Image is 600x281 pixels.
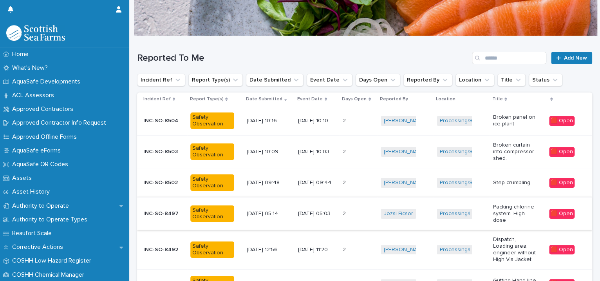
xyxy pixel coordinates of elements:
div: Safety Observation [190,143,234,160]
a: [PERSON_NAME] [384,247,427,253]
p: COSHH Chemical Manager [9,271,90,279]
p: INC-SO-8504 [143,116,180,124]
p: [DATE] 10:09 [247,149,290,155]
p: 2 [343,116,347,124]
button: Days Open [356,74,400,86]
p: [DATE] 05:03 [298,210,336,217]
p: [DATE] 09:48 [247,179,290,186]
p: [DATE] 10:10 [298,118,336,124]
p: AquaSafe eForms [9,147,67,154]
img: bPIBxiqnSb2ggTQWdOVV [6,25,65,41]
p: Asset History [9,188,56,196]
p: Assets [9,174,38,182]
p: Approved Offline Forms [9,133,83,141]
p: Beaufort Scale [9,230,58,237]
p: Broken panel on ice plant [493,114,536,127]
p: INC-SO-8502 [143,178,179,186]
a: Processing/Lerwick Factory (Gremista) [440,210,535,217]
p: Dispatch, Loading area, engineer without High Vis Jacket [493,236,536,263]
p: Packing chlorine system. High dose [493,204,536,223]
p: 2 [343,178,347,186]
a: Processing/Lerwick Factory (Gremista) [440,247,535,253]
p: INC-SO-8492 [143,245,180,253]
p: ACL Assessors [9,92,60,99]
a: [PERSON_NAME] [384,179,427,186]
p: Broken curtain into compressor shed. [493,142,536,161]
a: Processing/South Shian Factory [440,118,520,124]
div: Safety Observation [190,205,234,222]
div: Safety Observation [190,241,234,258]
button: Reported By [403,74,452,86]
div: 🟥 Open [549,245,575,255]
p: [DATE] 05:14 [247,210,290,217]
h1: Reported To Me [137,53,469,64]
p: 2 [343,209,347,217]
p: [DATE] 12:56 [247,247,290,253]
p: 2 [343,245,347,253]
button: Date Submitted [246,74,304,86]
p: [DATE] 09:44 [298,179,336,186]
span: Add New [564,55,587,61]
p: [DATE] 11:20 [298,247,336,253]
a: Jozsi Ficsor [384,210,413,217]
button: Report Type(s) [188,74,243,86]
button: Status [529,74,562,86]
p: Date Submitted [246,95,282,103]
p: 2 [343,147,347,155]
p: Authority to Operate [9,202,75,210]
p: Event Date [297,95,323,103]
a: [PERSON_NAME] [384,118,427,124]
a: Add New [551,52,592,64]
p: [DATE] 10:03 [298,149,336,155]
p: Incident Ref [143,95,171,103]
p: [DATE] 10:16 [247,118,290,124]
button: Location [455,74,494,86]
div: 🟥 Open [549,178,575,188]
p: Location [436,95,455,103]
tr: INC-SO-8497INC-SO-8497 Safety Observation[DATE] 05:14[DATE] 05:0322 Jozsi Ficsor Processing/Lerwi... [137,197,592,230]
button: Event Date [307,74,352,86]
p: Days Open [342,95,367,103]
p: Report Type(s) [190,95,223,103]
div: 🟥 Open [549,116,575,126]
button: Incident Ref [137,74,185,86]
tr: INC-SO-8503INC-SO-8503 Safety Observation[DATE] 10:09[DATE] 10:0322 [PERSON_NAME] Processing/Sout... [137,135,592,168]
p: COSHH Low Hazard Register [9,257,98,265]
tr: INC-SO-8492INC-SO-8492 Safety Observation[DATE] 12:56[DATE] 11:2022 [PERSON_NAME] Processing/Lerw... [137,230,592,269]
p: Corrective Actions [9,243,69,251]
div: 🟥 Open [549,209,575,219]
a: Processing/South Shian Factory [440,179,520,186]
p: Home [9,51,35,58]
p: INC-SO-8503 [143,147,179,155]
p: Step crumbling [493,179,536,186]
div: Safety Observation [190,174,234,191]
p: Title [492,95,502,103]
input: Search [472,52,546,64]
div: Safety Observation [190,112,234,129]
p: INC-SO-8497 [143,209,180,217]
tr: INC-SO-8504INC-SO-8504 Safety Observation[DATE] 10:16[DATE] 10:1022 [PERSON_NAME] Processing/Sout... [137,106,592,136]
div: 🟥 Open [549,147,575,157]
p: What's New? [9,64,54,72]
p: Approved Contractors [9,105,80,113]
p: AquaSafe QR Codes [9,161,74,168]
p: Reported By [380,95,408,103]
p: Authority to Operate Types [9,216,94,223]
button: Title [497,74,526,86]
a: [PERSON_NAME] [384,149,427,155]
a: Processing/South Shian Factory [440,149,520,155]
p: Approved Contractor Info Request [9,119,112,127]
tr: INC-SO-8502INC-SO-8502 Safety Observation[DATE] 09:48[DATE] 09:4422 [PERSON_NAME] Processing/Sout... [137,168,592,198]
p: AquaSafe Developments [9,78,87,85]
